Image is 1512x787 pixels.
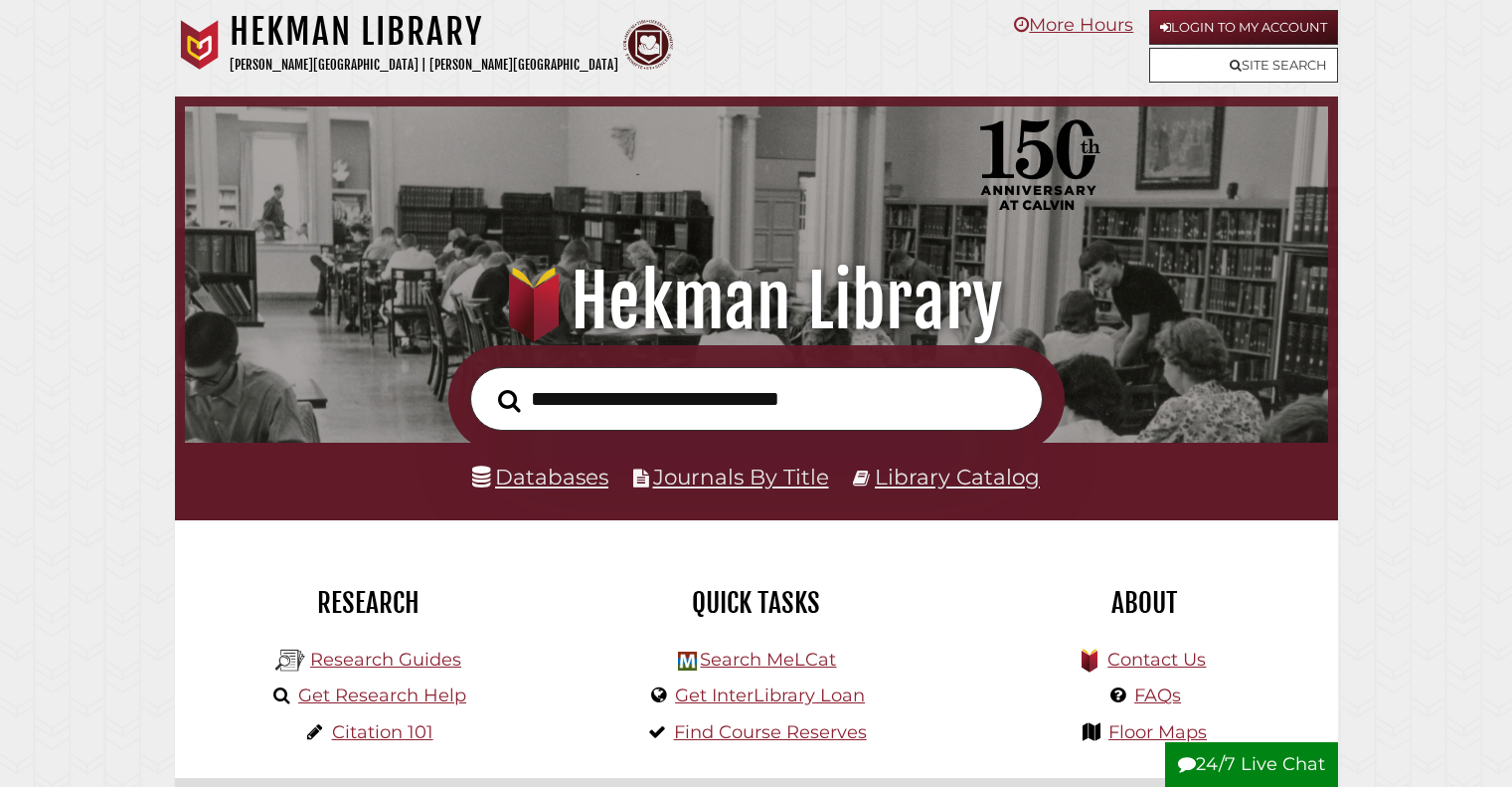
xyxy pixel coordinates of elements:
[175,20,225,70] img: Calvin University
[488,383,531,418] button: Search
[875,464,1040,490] a: Library Catalog
[207,258,1304,345] h1: Hekman Library
[674,721,867,743] a: Find Course Reserves
[310,649,461,671] a: Research Guides
[623,20,673,70] img: Calvin Theological Seminary
[675,685,865,706] a: Get InterLibrary Loan
[1014,14,1133,36] a: More Hours
[1107,649,1206,671] a: Contact Us
[332,721,433,743] a: Citation 101
[965,586,1323,620] h2: About
[1149,48,1338,83] a: Site Search
[1134,685,1181,706] a: FAQs
[1149,10,1338,45] a: Login to My Account
[578,586,935,620] h2: Quick Tasks
[498,388,521,412] i: Search
[298,685,466,706] a: Get Research Help
[678,652,697,671] img: Hekman Library Logo
[275,646,305,676] img: Hekman Library Logo
[230,10,618,54] h1: Hekman Library
[230,54,618,77] p: [PERSON_NAME][GEOGRAPHIC_DATA] | [PERSON_NAME][GEOGRAPHIC_DATA]
[700,649,836,671] a: Search MeLCat
[1108,721,1207,743] a: Floor Maps
[653,464,829,490] a: Journals By Title
[472,464,608,490] a: Databases
[190,586,548,620] h2: Research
